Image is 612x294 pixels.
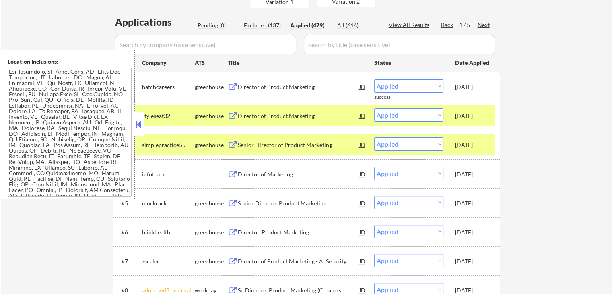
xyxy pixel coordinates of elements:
[122,228,136,236] div: #6
[195,112,228,120] div: greenhouse
[238,228,359,236] div: Director, Product Marketing
[8,58,132,66] div: Location Inclusions:
[244,21,284,29] div: Excluded (137)
[142,199,195,207] div: muckrack
[374,55,443,70] div: Status
[195,83,228,91] div: greenhouse
[478,21,490,29] div: Next
[238,141,359,149] div: Senior Director of Product Marketing
[374,94,406,101] div: success
[290,21,330,29] div: Applied (479)
[238,170,359,178] div: Director of Marketing
[359,225,367,239] div: JD
[122,199,136,207] div: #5
[238,199,359,207] div: Senior Director, Product Marketing
[142,141,195,149] div: simplepractice55
[455,199,490,207] div: [DATE]
[228,59,367,67] div: Title
[455,112,490,120] div: [DATE]
[389,21,432,29] div: View All Results
[455,228,490,236] div: [DATE]
[359,254,367,268] div: JD
[359,167,367,181] div: JD
[142,112,195,120] div: styleseat32
[441,21,454,29] div: Back
[304,35,495,54] input: Search by title (case sensitive)
[238,83,359,91] div: Director of Product Marketing
[238,257,359,265] div: Director of Product Marketing - AI Security
[142,170,195,178] div: infotrack
[115,35,296,54] input: Search by company (case sensitive)
[142,83,195,91] div: hatchcareers
[122,257,136,265] div: #7
[455,170,490,178] div: [DATE]
[459,21,478,29] div: 1 / 5
[455,257,490,265] div: [DATE]
[142,257,195,265] div: zscaler
[359,137,367,152] div: JD
[359,79,367,94] div: JD
[337,21,377,29] div: All (616)
[359,196,367,210] div: JD
[238,112,359,120] div: Director of Product Marketing
[195,59,228,67] div: ATS
[195,228,228,236] div: greenhouse
[195,141,228,149] div: greenhouse
[195,170,228,178] div: _
[359,108,367,123] div: JD
[195,199,228,207] div: greenhouse
[455,141,490,149] div: [DATE]
[115,17,195,27] div: Applications
[142,228,195,236] div: blinkhealth
[455,59,490,67] div: Date Applied
[455,83,490,91] div: [DATE]
[142,59,195,67] div: Company
[198,21,238,29] div: Pending (0)
[195,257,228,265] div: greenhouse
